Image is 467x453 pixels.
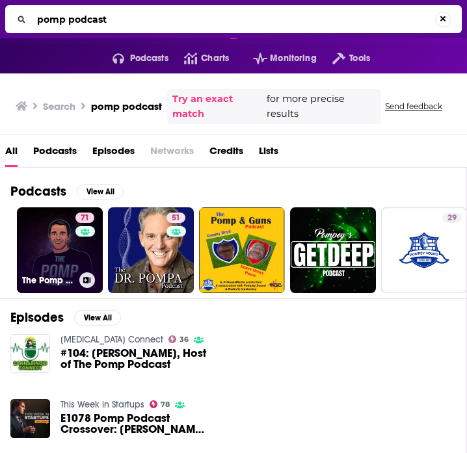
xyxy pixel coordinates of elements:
h3: Search [43,100,75,112]
button: open menu [97,48,168,69]
a: 71 [75,213,94,223]
a: 36 [168,335,189,343]
button: Send feedback [381,101,446,112]
img: E1078 Pomp Podcast Crossover: Anthony “Pomp” Pompliano on most exciting crypto projects, Hey vs. ... [10,399,50,439]
h2: Episodes [10,309,64,326]
a: 29 [381,207,467,293]
span: for more precise results [267,92,376,122]
a: 78 [150,400,170,408]
a: Lists [259,140,278,167]
a: Charts [168,48,229,69]
span: 78 [161,402,170,408]
a: 51 [108,207,194,293]
button: View All [74,310,121,326]
h2: Podcasts [10,183,66,200]
span: 29 [447,212,457,225]
a: #104: Anthony Pompliano, Host of The Pomp Podcast [60,348,209,370]
span: #104: [PERSON_NAME], Host of The Pomp Podcast [60,348,209,370]
a: Try an exact match [172,92,264,122]
input: Search... [32,9,435,30]
a: Episodes [92,140,135,167]
h3: pomp podcast [91,100,162,112]
a: 51 [167,213,185,223]
a: 71The Pomp Podcast [17,207,103,293]
a: PodcastsView All [10,183,124,200]
button: open menu [237,48,317,69]
a: EpisodesView All [10,309,121,326]
span: Tools [349,49,370,68]
h3: The Pomp Podcast [22,275,74,286]
span: Podcasts [130,49,168,68]
a: E1078 Pomp Podcast Crossover: Anthony “Pomp” Pompliano on most exciting crypto projects, Hey vs. ... [60,413,209,435]
img: #104: Anthony Pompliano, Host of The Pomp Podcast [10,334,50,374]
span: 51 [172,212,180,225]
span: 36 [180,337,189,343]
div: Search... [5,5,462,33]
span: Networks [150,140,194,167]
button: open menu [317,48,370,69]
a: Podcasts [33,140,77,167]
a: 29 [442,213,462,223]
span: E1078 Pomp Podcast Crossover: [PERSON_NAME] “Pomp” [PERSON_NAME] on most exciting crypto projects... [60,413,209,435]
a: All [5,140,18,167]
a: This Week in Startups [60,399,144,410]
button: View All [77,184,124,200]
a: Credits [209,140,243,167]
span: 71 [81,212,89,225]
span: Monitoring [270,49,316,68]
a: Cannabinoid Connect [60,334,163,345]
span: Charts [201,49,229,68]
